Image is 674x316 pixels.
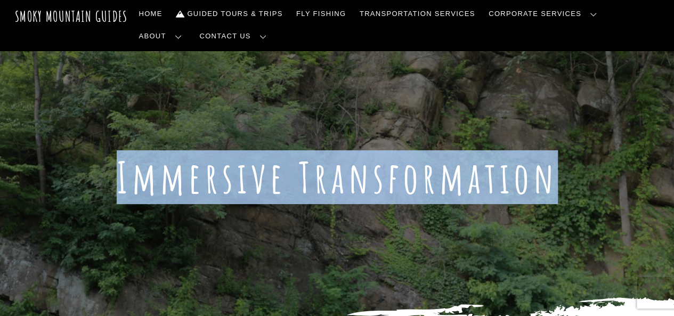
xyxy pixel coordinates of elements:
a: Contact Us [196,25,275,47]
a: About [135,25,190,47]
a: Home [135,3,167,25]
a: Fly Fishing [292,3,350,25]
a: Smoky Mountain Guides [15,7,128,25]
a: Guided Tours & Trips [172,3,287,25]
a: Corporate Services [484,3,605,25]
a: Transportation Services [355,3,479,25]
